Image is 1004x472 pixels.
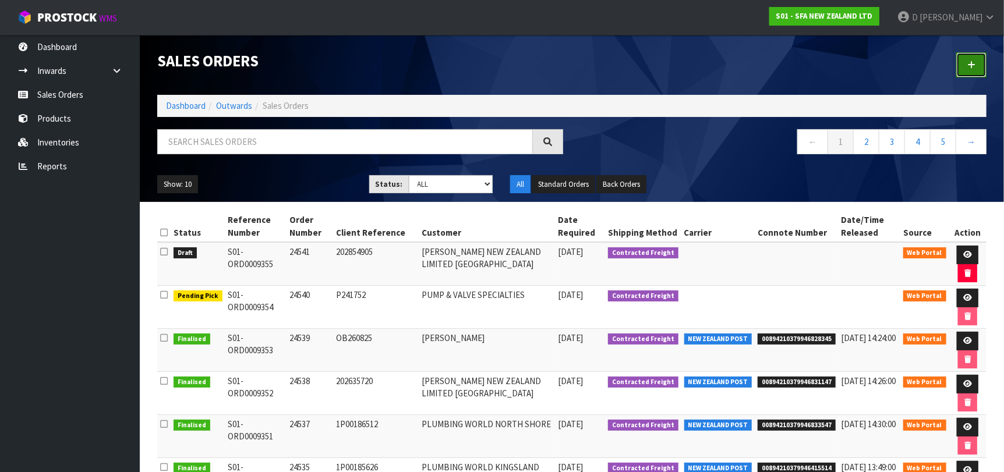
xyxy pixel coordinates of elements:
[287,211,334,242] th: Order Number
[903,420,946,431] span: Web Portal
[608,377,678,388] span: Contracted Freight
[949,211,987,242] th: Action
[174,290,222,302] span: Pending Pick
[776,11,873,21] strong: S01 - SFA NEW ZEALAND LTD
[419,372,555,415] td: [PERSON_NAME] NEW ZEALAND LIMITED [GEOGRAPHIC_DATA]
[842,418,896,430] span: [DATE] 14:30:00
[555,211,605,242] th: Date Required
[558,332,583,343] span: [DATE]
[797,129,828,154] a: ←
[758,377,836,388] span: 00894210379946831147
[684,333,752,345] span: NEW ZEALAND POST
[419,286,555,329] td: PUMP & VALVE SPECIALTIES
[755,211,839,242] th: Connote Number
[287,286,334,329] td: 24540
[171,211,225,242] th: Status
[376,179,403,189] strong: Status:
[903,377,946,388] span: Web Portal
[419,242,555,286] td: [PERSON_NAME] NEW ZEALAND LIMITED [GEOGRAPHIC_DATA]
[37,10,97,25] span: ProStock
[581,129,987,158] nav: Page navigation
[333,242,419,286] td: 202854905
[842,332,896,343] span: [DATE] 14:24:00
[920,12,982,23] span: [PERSON_NAME]
[842,375,896,386] span: [DATE] 14:26:00
[930,129,956,154] a: 5
[157,129,533,154] input: Search sales orders
[608,420,678,431] span: Contracted Freight
[287,372,334,415] td: 24538
[758,333,836,345] span: 00894210379946828345
[419,211,555,242] th: Customer
[225,329,287,372] td: S01-ORD0009353
[287,329,334,372] td: 24539
[608,247,678,259] span: Contracted Freight
[287,415,334,458] td: 24537
[904,129,931,154] a: 4
[419,415,555,458] td: PLUMBING WORLD NORTH SHORE
[333,211,419,242] th: Client Reference
[216,100,252,111] a: Outwards
[608,333,678,345] span: Contracted Freight
[157,52,563,69] h1: Sales Orders
[99,13,117,24] small: WMS
[225,242,287,286] td: S01-ORD0009355
[166,100,206,111] a: Dashboard
[853,129,879,154] a: 2
[903,333,946,345] span: Web Portal
[903,290,946,302] span: Web Portal
[684,420,752,431] span: NEW ZEALAND POST
[903,247,946,259] span: Web Portal
[17,10,32,24] img: cube-alt.png
[839,211,900,242] th: Date/Time Released
[225,372,287,415] td: S01-ORD0009352
[157,175,198,194] button: Show: 10
[956,129,987,154] a: →
[225,415,287,458] td: S01-ORD0009351
[174,333,210,345] span: Finalised
[558,246,583,257] span: [DATE]
[532,175,595,194] button: Standard Orders
[225,211,287,242] th: Reference Number
[912,12,918,23] span: D
[174,247,197,259] span: Draft
[900,211,949,242] th: Source
[879,129,905,154] a: 3
[758,420,836,431] span: 00894210379946833547
[333,329,419,372] td: OB260825
[510,175,531,194] button: All
[287,242,334,286] td: 24541
[333,415,419,458] td: 1P00186512
[608,290,678,302] span: Contracted Freight
[558,375,583,386] span: [DATE]
[681,211,755,242] th: Carrier
[263,100,309,111] span: Sales Orders
[419,329,555,372] td: [PERSON_NAME]
[828,129,854,154] a: 1
[174,377,210,388] span: Finalised
[596,175,646,194] button: Back Orders
[558,418,583,430] span: [DATE]
[333,286,419,329] td: P241752
[684,377,752,388] span: NEW ZEALAND POST
[558,289,583,300] span: [DATE]
[225,286,287,329] td: S01-ORD0009354
[605,211,681,242] th: Shipping Method
[333,372,419,415] td: 202635720
[174,420,210,431] span: Finalised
